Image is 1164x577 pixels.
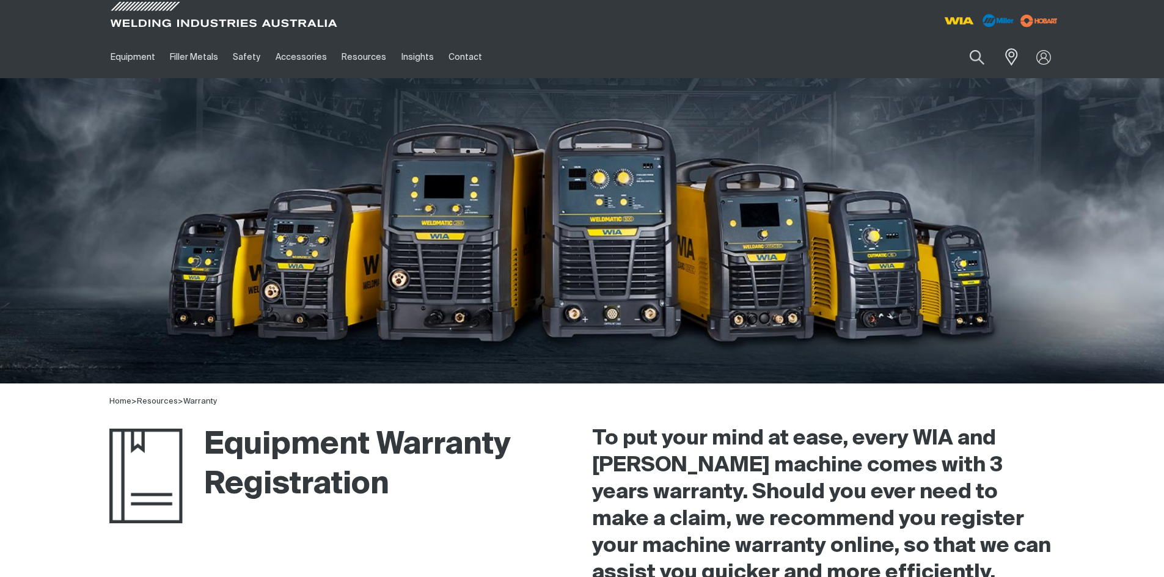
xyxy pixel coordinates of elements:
[163,36,225,78] a: Filler Metals
[103,36,163,78] a: Equipment
[183,397,217,405] a: Warranty
[940,43,997,71] input: Product name or item number...
[137,397,178,405] a: Resources
[268,36,334,78] a: Accessories
[1017,12,1061,30] img: miller
[109,397,131,405] a: Home
[131,397,137,405] span: >
[103,36,822,78] nav: Main
[956,43,998,71] button: Search products
[225,36,268,78] a: Safety
[109,426,573,505] h1: Equipment Warranty Registration
[137,397,183,405] span: >
[441,36,489,78] a: Contact
[393,36,441,78] a: Insights
[334,36,393,78] a: Resources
